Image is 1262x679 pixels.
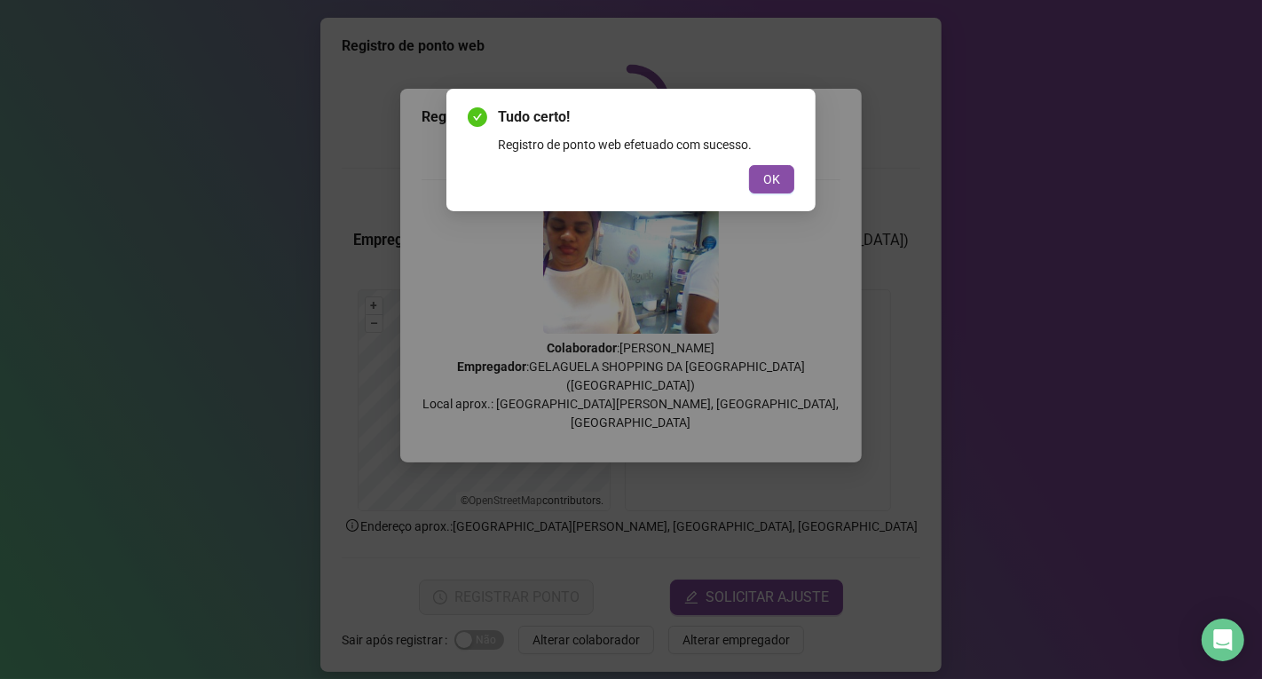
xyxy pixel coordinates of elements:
span: OK [763,170,780,189]
button: OK [749,165,794,193]
span: Tudo certo! [498,107,794,128]
div: Registro de ponto web efetuado com sucesso. [498,135,794,154]
span: check-circle [468,107,487,127]
div: Open Intercom Messenger [1202,619,1244,661]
